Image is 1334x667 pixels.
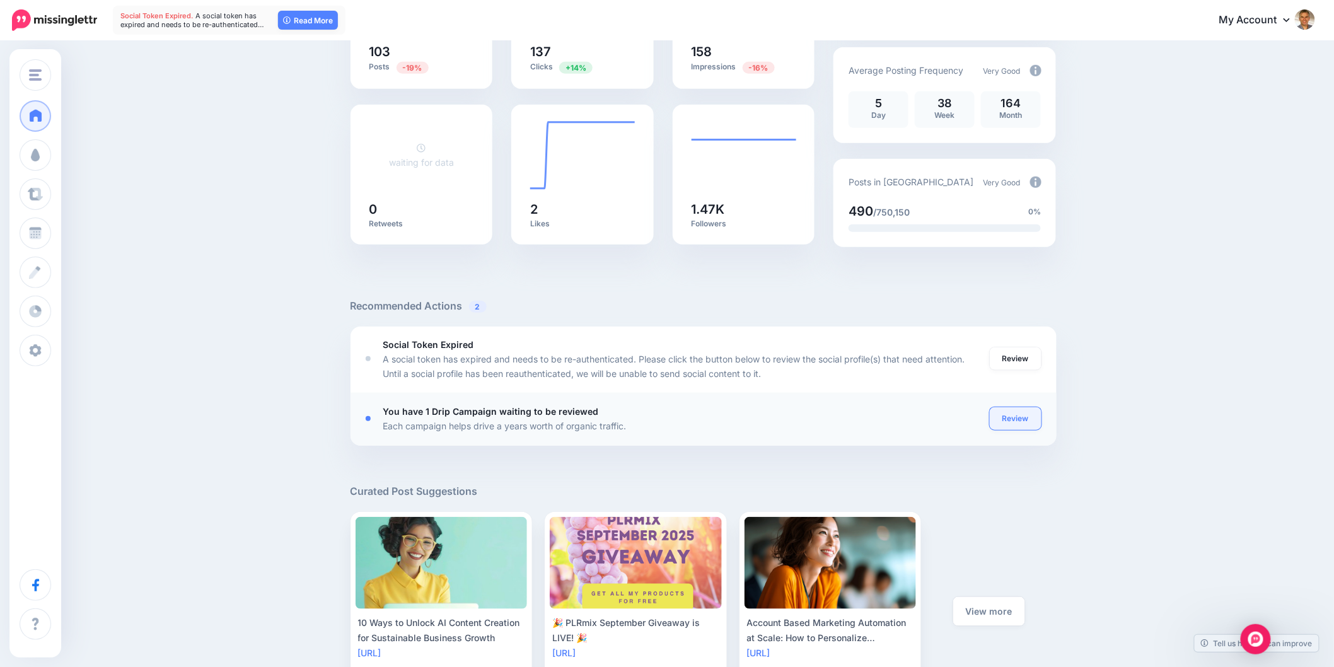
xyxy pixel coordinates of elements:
[552,647,576,658] a: [URL]
[369,45,474,58] h5: 103
[366,416,371,421] div: <div class='status-dot small red margin-right'></div>Error
[12,9,97,31] img: Missinglettr
[921,98,968,109] p: 38
[530,61,635,73] p: Clicks
[369,203,474,216] h5: 0
[987,98,1035,109] p: 164
[747,647,770,658] a: [URL]
[849,204,873,219] span: 490
[29,69,42,81] img: menu.png
[358,647,381,658] a: [URL]
[953,597,1025,626] a: View more
[530,45,635,58] h5: 137
[383,352,977,381] p: A social token has expired and needs to be re-authenticated. Please click the button below to rev...
[397,62,429,74] span: Previous period: 127
[383,419,627,433] p: Each campaign helps drive a years worth of organic traffic.
[469,301,487,313] span: 2
[743,62,775,74] span: Previous period: 188
[692,219,796,229] p: Followers
[849,175,973,189] p: Posts in [GEOGRAPHIC_DATA]
[990,347,1041,370] a: Review
[1000,110,1023,120] span: Month
[278,11,338,30] a: Read More
[935,110,955,120] span: Week
[389,142,454,168] a: waiting for data
[990,407,1041,430] a: Review
[552,615,719,646] div: 🎉 PLRmix September Giveaway is LIVE! 🎉
[383,339,474,350] b: Social Token Expired
[1029,206,1041,218] span: 0%
[530,219,635,229] p: Likes
[849,63,963,78] p: Average Posting Frequency
[692,203,796,216] h5: 1.47K
[855,98,902,109] p: 5
[871,110,886,120] span: Day
[1030,177,1041,188] img: info-circle-grey.png
[369,61,474,73] p: Posts
[983,66,1021,76] span: Very Good
[873,207,910,217] span: /750,150
[383,406,599,417] b: You have 1 Drip Campaign waiting to be reviewed
[692,61,796,73] p: Impressions
[1241,624,1271,654] div: Open Intercom Messenger
[351,298,1057,314] h5: Recommended Actions
[1195,635,1319,652] a: Tell us how we can improve
[983,178,1021,187] span: Very Good
[120,11,194,20] span: Social Token Expired.
[358,615,525,646] div: 10 Ways to Unlock AI Content Creation for Sustainable Business Growth
[120,11,264,29] span: A social token has expired and needs to be re-authenticated…
[747,615,914,646] div: Account Based Marketing Automation at Scale: How to Personalize Experiences for 10,000 Target Acc...
[559,62,593,74] span: Previous period: 120
[692,45,796,58] h5: 158
[369,219,474,229] p: Retweets
[530,203,635,216] h5: 2
[1030,65,1041,76] img: info-circle-grey.png
[366,356,371,361] div: <div class='status-dot small red margin-right'></div>Error
[351,484,1057,499] h5: Curated Post Suggestions
[1207,5,1315,36] a: My Account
